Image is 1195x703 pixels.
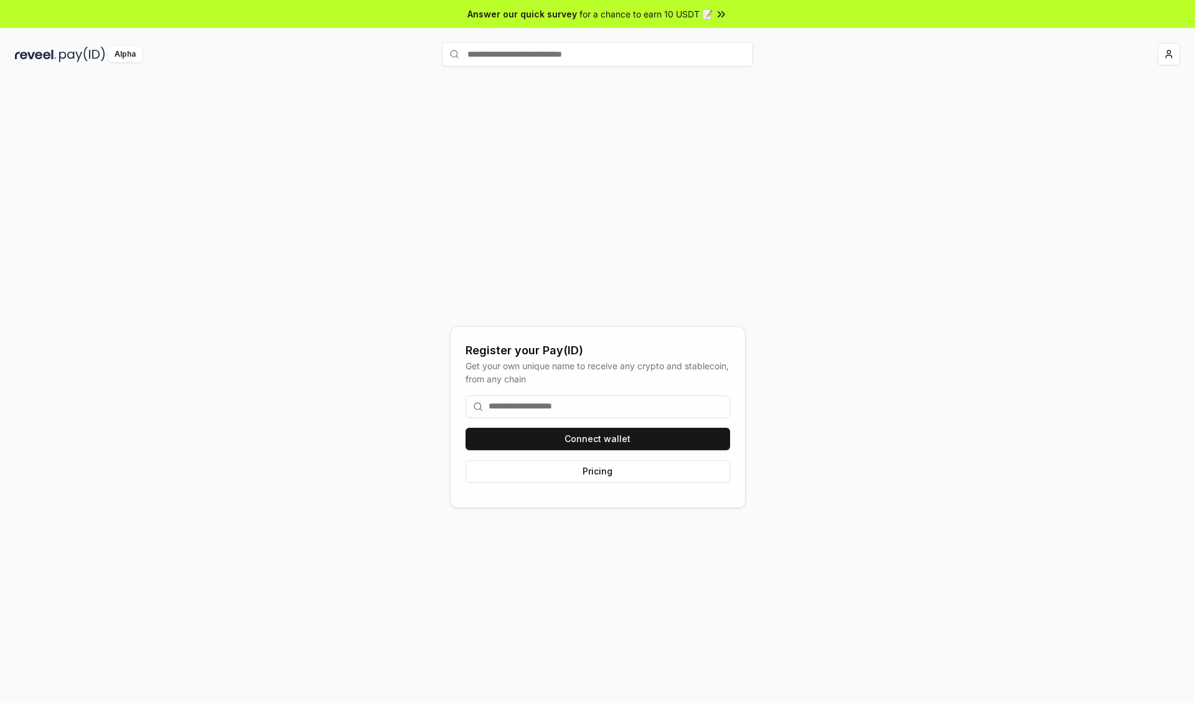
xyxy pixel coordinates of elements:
img: pay_id [59,47,105,62]
div: Alpha [108,47,143,62]
img: reveel_dark [15,47,57,62]
span: for a chance to earn 10 USDT 📝 [579,7,713,21]
button: Pricing [466,460,730,483]
button: Connect wallet [466,428,730,450]
div: Register your Pay(ID) [466,342,730,359]
div: Get your own unique name to receive any crypto and stablecoin, from any chain [466,359,730,385]
span: Answer our quick survey [467,7,577,21]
